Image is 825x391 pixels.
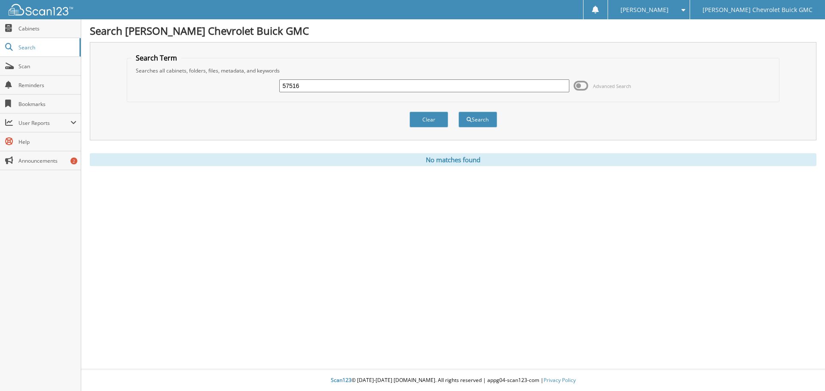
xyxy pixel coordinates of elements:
div: 2 [70,158,77,164]
div: Searches all cabinets, folders, files, metadata, and keywords [131,67,775,74]
h1: Search [PERSON_NAME] Chevrolet Buick GMC [90,24,816,38]
span: Help [18,138,76,145]
a: Privacy Policy [544,376,576,384]
span: Bookmarks [18,100,76,108]
span: Cabinets [18,25,76,32]
span: Announcements [18,157,76,164]
span: [PERSON_NAME] Chevrolet Buick GMC [703,7,813,12]
span: Advanced Search [593,83,631,89]
legend: Search Term [131,53,181,63]
span: Search [18,44,75,51]
button: Clear [409,112,448,127]
div: © [DATE]-[DATE] [DOMAIN_NAME]. All rights reserved | appg04-scan123-com | [81,370,825,391]
span: Reminders [18,82,76,89]
span: User Reports [18,119,70,127]
img: scan123-logo-white.svg [9,4,73,15]
span: Scan [18,63,76,70]
button: Search [458,112,497,127]
iframe: Chat Widget [782,350,825,391]
span: [PERSON_NAME] [620,7,669,12]
span: Scan123 [331,376,351,384]
div: No matches found [90,153,816,166]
